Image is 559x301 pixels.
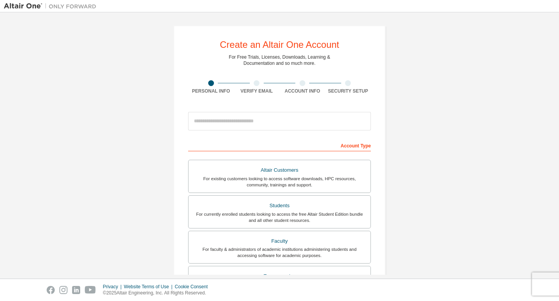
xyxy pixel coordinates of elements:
img: instagram.svg [59,286,67,294]
img: youtube.svg [85,286,96,294]
img: facebook.svg [47,286,55,294]
div: Faculty [193,236,366,247]
div: Students [193,200,366,211]
div: Verify Email [234,88,280,94]
p: © 2025 Altair Engineering, Inc. All Rights Reserved. [103,290,212,296]
div: Cookie Consent [175,284,212,290]
div: Account Type [188,139,371,151]
div: For Free Trials, Licenses, Downloads, Learning & Documentation and so much more. [229,54,330,66]
img: linkedin.svg [72,286,80,294]
div: Account Info [279,88,325,94]
div: Privacy [103,284,124,290]
div: For faculty & administrators of academic institutions administering students and accessing softwa... [193,246,366,259]
div: Personal Info [188,88,234,94]
img: Altair One [4,2,100,10]
div: For currently enrolled students looking to access the free Altair Student Edition bundle and all ... [193,211,366,223]
div: Everyone else [193,271,366,282]
div: Altair Customers [193,165,366,176]
div: Website Terms of Use [124,284,175,290]
div: For existing customers looking to access software downloads, HPC resources, community, trainings ... [193,176,366,188]
div: Security Setup [325,88,371,94]
div: Create an Altair One Account [220,40,339,49]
